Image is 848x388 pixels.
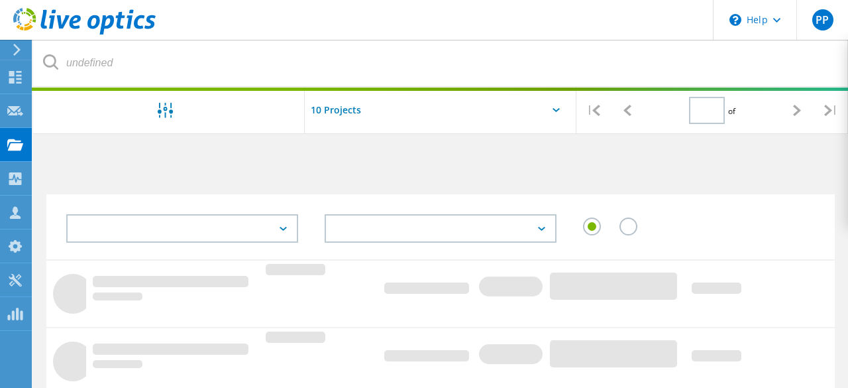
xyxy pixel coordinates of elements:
[728,105,735,117] span: of
[576,87,610,134] div: |
[814,87,848,134] div: |
[13,28,156,37] a: Live Optics Dashboard
[816,15,829,25] span: PP
[729,14,741,26] svg: \n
